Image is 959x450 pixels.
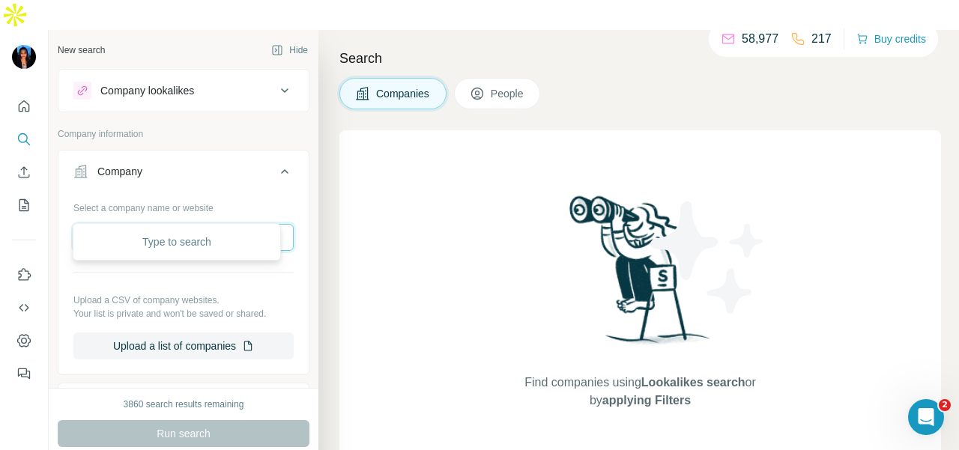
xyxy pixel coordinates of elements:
[12,93,36,120] button: Quick start
[856,28,926,49] button: Buy credits
[491,86,525,101] span: People
[12,159,36,186] button: Enrich CSV
[97,164,142,179] div: Company
[58,127,309,141] p: Company information
[261,39,318,61] button: Hide
[12,126,36,153] button: Search
[12,294,36,321] button: Use Surfe API
[12,45,36,69] img: Avatar
[602,394,691,407] span: applying Filters
[100,83,194,98] div: Company lookalikes
[641,376,745,389] span: Lookalikes search
[339,48,941,69] h4: Search
[563,192,719,359] img: Surfe Illustration - Woman searching with binoculars
[58,153,309,195] button: Company
[939,399,951,411] span: 2
[73,307,294,320] p: Your list is private and won't be saved or shared.
[73,195,294,215] div: Select a company name or website
[12,360,36,387] button: Feedback
[520,374,760,410] span: Find companies using or by
[12,261,36,288] button: Use Surfe on LinkedIn
[908,399,944,435] iframe: Intercom live chat
[58,386,309,422] button: Industry
[73,294,294,307] p: Upload a CSV of company websites.
[742,30,778,48] p: 58,977
[811,30,832,48] p: 217
[76,227,277,257] div: Type to search
[12,192,36,219] button: My lists
[376,86,431,101] span: Companies
[641,190,775,325] img: Surfe Illustration - Stars
[124,398,244,411] div: 3860 search results remaining
[12,327,36,354] button: Dashboard
[58,73,309,109] button: Company lookalikes
[58,43,105,57] div: New search
[73,332,294,359] button: Upload a list of companies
